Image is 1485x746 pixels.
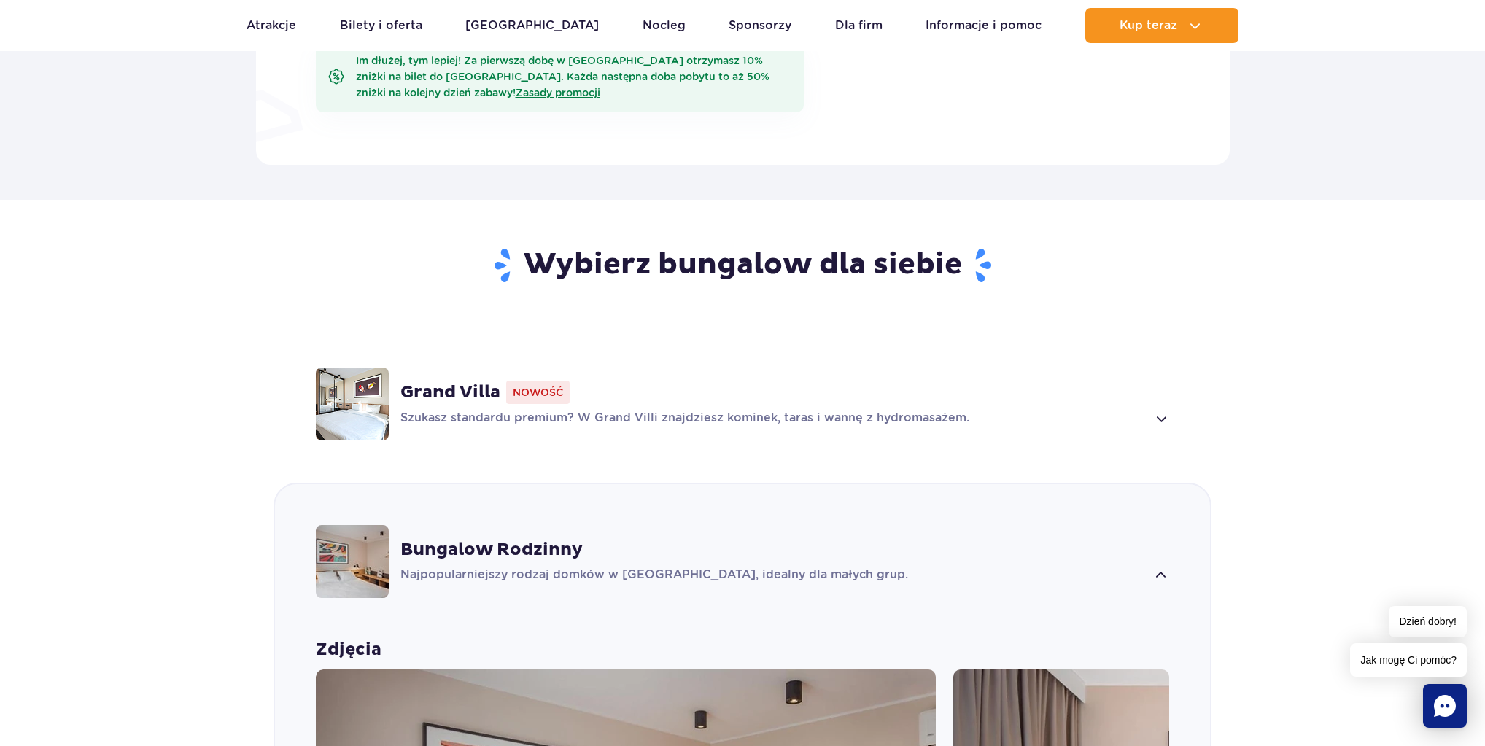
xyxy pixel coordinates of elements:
h2: Wybierz bungalow dla siebie [316,246,1170,284]
a: Informacje i pomoc [926,8,1042,43]
a: Sponsorzy [729,8,791,43]
strong: Grand Villa [400,381,500,403]
a: Zasady promocji [516,87,600,98]
a: Bilety i oferta [340,8,422,43]
div: Chat [1423,684,1467,728]
span: Kup teraz [1120,19,1177,32]
span: Jak mogę Ci pomóc? [1350,643,1467,677]
button: Kup teraz [1085,8,1238,43]
a: [GEOGRAPHIC_DATA] [465,8,599,43]
span: Dzień dobry! [1389,606,1467,637]
a: Dla firm [835,8,883,43]
span: Nowość [506,381,570,404]
div: Im dłużej, tym lepiej! Za pierwszą dobę w [GEOGRAPHIC_DATA] otrzymasz 10% zniżki na bilet do [GEO... [316,41,804,112]
p: Najpopularniejszy rodzaj domków w [GEOGRAPHIC_DATA], idealny dla małych grup. [400,567,1147,584]
a: Atrakcje [247,8,296,43]
p: Szukasz standardu premium? W Grand Villi znajdziesz kominek, taras i wannę z hydromasażem. [400,410,1147,427]
strong: Bungalow Rodzinny [400,539,583,561]
a: Nocleg [643,8,686,43]
strong: Zdjęcia [316,639,1169,661]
